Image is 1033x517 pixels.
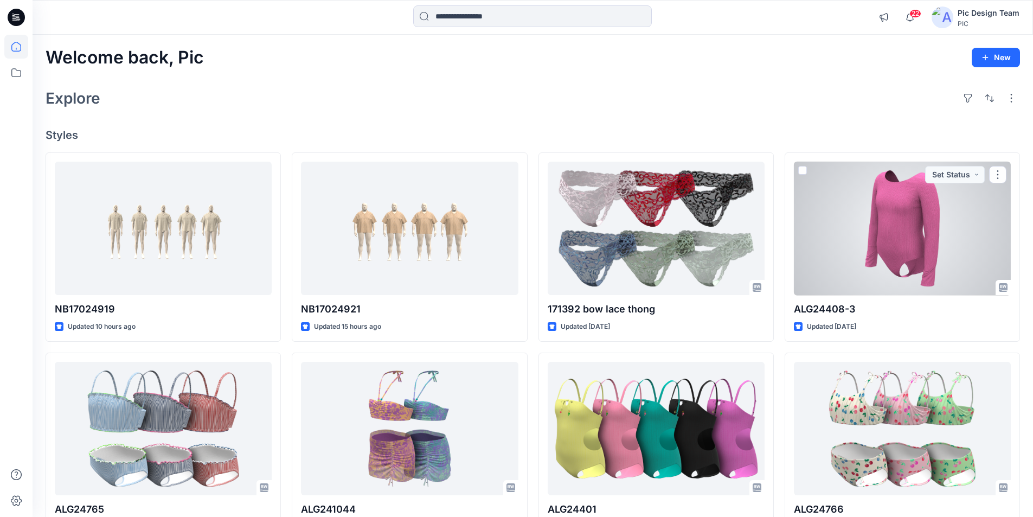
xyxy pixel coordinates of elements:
[807,321,856,333] p: Updated [DATE]
[46,90,100,107] h2: Explore
[794,502,1011,517] p: ALG24766
[55,502,272,517] p: ALG24765
[548,502,765,517] p: ALG24401
[301,362,518,496] a: ALG241044
[314,321,381,333] p: Updated 15 hours ago
[55,162,272,296] a: NB17024919
[932,7,953,28] img: avatar
[55,302,272,317] p: NB17024919
[46,48,204,68] h2: Welcome back, Pic
[68,321,136,333] p: Updated 10 hours ago
[548,362,765,496] a: ALG24401
[548,162,765,296] a: 171392 bow lace thong
[794,162,1011,296] a: ALG24408-3
[301,302,518,317] p: NB17024921
[958,7,1019,20] div: Pic Design Team
[972,48,1020,67] button: New
[909,9,921,18] span: 22
[55,362,272,496] a: ALG24765
[794,362,1011,496] a: ALG24766
[794,302,1011,317] p: ALG24408-3
[561,321,610,333] p: Updated [DATE]
[548,302,765,317] p: 171392 bow lace thong
[46,129,1020,142] h4: Styles
[301,162,518,296] a: NB17024921
[301,502,518,517] p: ALG241044
[958,20,1019,28] div: PIC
